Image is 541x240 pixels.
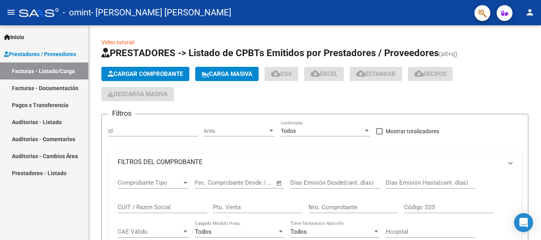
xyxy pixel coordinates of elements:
[108,108,135,119] h3: Filtros
[356,69,366,78] mat-icon: cloud_download
[271,69,280,78] mat-icon: cloud_download
[195,179,227,186] input: Fecha inicio
[91,4,231,21] span: - [PERSON_NAME] [PERSON_NAME]
[108,91,168,98] span: Descarga Masiva
[439,50,457,58] span: (alt+q)
[118,228,182,235] span: CAE Válido
[6,8,16,17] mat-icon: menu
[525,8,535,17] mat-icon: person
[195,228,211,235] span: Todos
[311,69,320,78] mat-icon: cloud_download
[234,179,272,186] input: Fecha fin
[108,153,522,172] mat-expansion-panel-header: FILTROS DEL COMPROBANTE
[356,70,396,77] span: Estandar
[195,67,259,81] button: Carga Masiva
[108,70,183,77] span: Cargar Comprobante
[101,87,174,101] app-download-masive: Descarga masiva de comprobantes (adjuntos)
[265,67,298,81] button: CSV
[281,128,296,134] span: Todos
[204,128,268,134] span: Area
[414,70,446,77] span: Gecros
[118,179,182,186] span: Comprobante Tipo
[271,70,292,77] span: CSV
[63,4,91,21] span: - omint
[408,67,453,81] button: Gecros
[4,50,76,59] span: Prestadores / Proveedores
[101,39,134,45] a: Video tutorial
[414,69,424,78] mat-icon: cloud_download
[304,67,344,81] button: EXCEL
[101,47,439,59] span: PRESTADORES -> Listado de CPBTs Emitidos por Prestadores / Proveedores
[118,158,503,166] mat-panel-title: FILTROS DEL COMPROBANTE
[101,67,189,81] button: Cargar Comprobante
[514,213,533,232] div: Open Intercom Messenger
[386,127,439,136] span: Mostrar totalizadores
[350,67,402,81] button: Estandar
[275,179,284,188] button: Open calendar
[311,70,337,77] span: EXCEL
[290,228,307,235] span: Todos
[202,70,252,77] span: Carga Masiva
[4,33,24,42] span: Inicio
[101,87,174,101] button: Descarga Masiva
